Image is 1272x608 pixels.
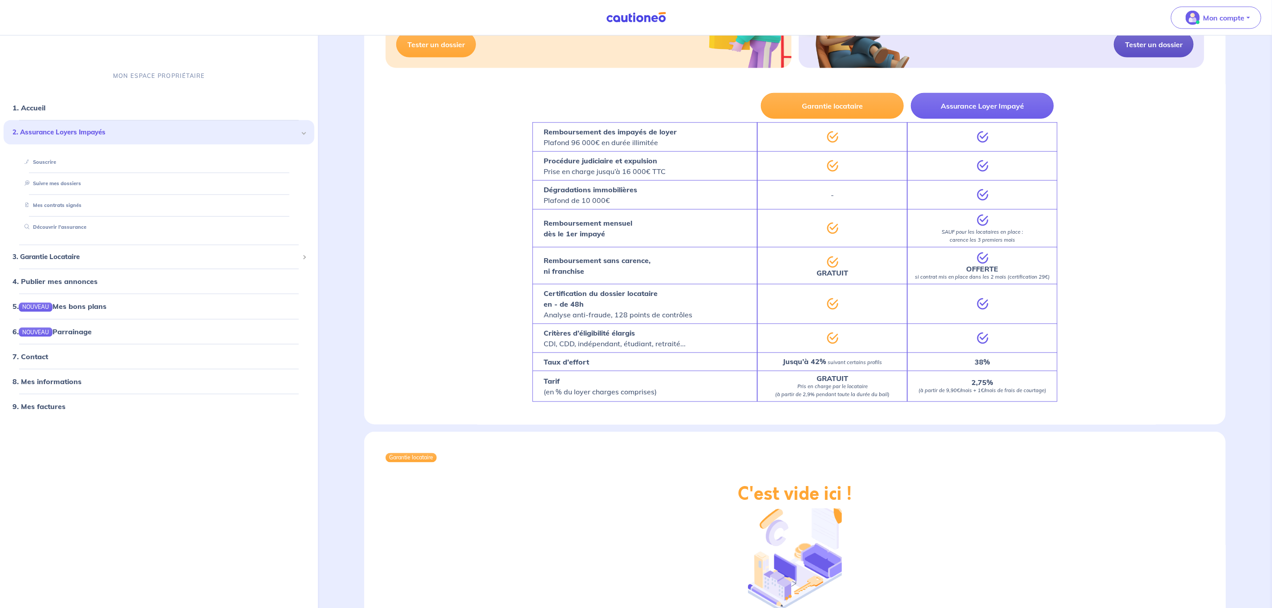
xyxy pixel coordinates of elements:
[817,374,848,383] strong: GRATUIT
[918,387,1046,393] em: (à partir de 9,90€/mois + 1€/mois de frais de courtage)
[4,120,314,145] div: 2. Assurance Loyers Impayés
[761,93,904,119] button: Garantie locataire
[544,219,632,238] strong: Remboursement mensuel dès le 1er impayé
[12,251,299,262] span: 3. Garantie Locataire
[1186,11,1200,25] img: illu_account_valid_menu.svg
[967,264,999,273] strong: OFFERTE
[544,376,657,397] p: (en % du loyer charges comprises)
[4,99,314,117] div: 1. Accueil
[817,268,848,277] strong: GRATUIT
[738,484,852,505] h2: C'est vide ici !
[942,229,1023,243] em: SAUF pour les locataires en place : carence les 3 premiers mois
[4,372,314,390] div: 8. Mes informations
[21,158,56,165] a: Souscrire
[14,154,304,169] div: Souscrire
[12,401,65,410] a: 9. Mes factures
[386,453,437,462] div: Garantie locataire
[544,156,657,165] strong: Procédure judiciaire et expulsion
[12,302,106,311] a: 5.NOUVEAUMes bons plans
[783,357,826,366] strong: Jusqu’à 42%
[12,277,98,286] a: 4. Publier mes annonces
[1203,12,1245,23] p: Mon compte
[12,103,45,112] a: 1. Accueil
[4,347,314,365] div: 7. Contact
[544,288,692,320] p: Analyse anti-fraude, 128 points de contrôles
[544,328,686,349] p: CDI, CDD, indépendant, étudiant, retraité...
[1114,32,1194,57] a: Tester un dossier
[911,93,1054,119] button: Assurance Loyer Impayé
[4,297,314,315] div: 5.NOUVEAUMes bons plans
[757,180,907,209] div: -
[4,248,314,265] div: 3. Garantie Locataire
[12,352,48,361] a: 7. Contact
[603,12,670,23] img: Cautioneo
[1171,7,1261,29] button: illu_account_valid_menu.svgMon compte
[775,383,890,397] em: Pris en charge par le locataire (à partir de 2,9% pendant toute la durée du bail)
[544,289,658,308] strong: Certification du dossier locataire en - de 48h
[4,272,314,290] div: 4. Publier mes annonces
[14,198,304,213] div: Mes contrats signés
[12,127,299,138] span: 2. Assurance Loyers Impayés
[544,377,560,385] strong: Tarif
[12,327,92,336] a: 6.NOUVEAUParrainage
[915,274,1050,280] em: si contrat mis en place dans les 2 mois (certification 29€)
[544,184,637,206] p: Plafond de 10 000€
[828,359,882,365] em: suivant certains profils
[972,378,993,387] strong: 2,75%
[544,357,589,366] strong: Taux d’effort
[21,224,86,230] a: Découvrir l'assurance
[21,180,81,186] a: Suivre mes dossiers
[21,202,81,208] a: Mes contrats signés
[544,155,666,177] p: Prise en charge jusqu’à 16 000€ TTC
[4,397,314,415] div: 9. Mes factures
[544,127,677,136] strong: Remboursement des impayés de loyer
[4,322,314,340] div: 6.NOUVEAUParrainage
[12,377,81,385] a: 8. Mes informations
[396,32,476,57] a: Tester un dossier
[544,256,650,276] strong: Remboursement sans carence, ni franchise
[544,185,637,194] strong: Dégradations immobilières
[544,328,635,337] strong: Critères d’éligibilité élargis
[14,176,304,191] div: Suivre mes dossiers
[975,357,990,366] strong: 38%
[14,220,304,235] div: Découvrir l'assurance
[544,126,677,148] p: Plafond 96 000€ en durée illimitée
[113,72,205,80] p: MON ESPACE PROPRIÉTAIRE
